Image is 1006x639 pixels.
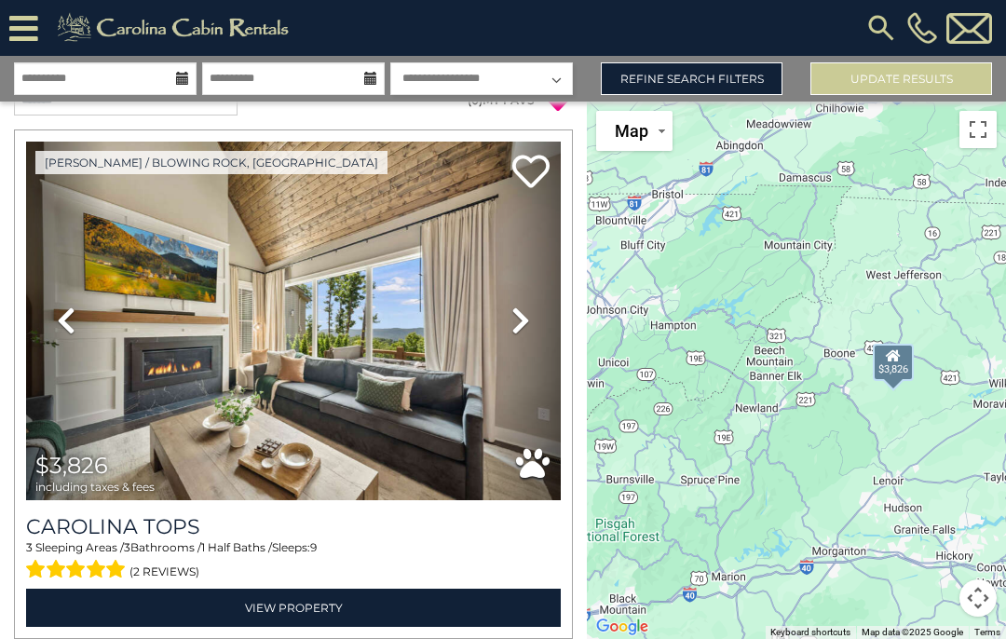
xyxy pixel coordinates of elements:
[26,589,561,627] a: View Property
[26,539,561,584] div: Sleeping Areas / Bathrooms / Sleeps:
[35,481,155,493] span: including taxes & fees
[864,11,898,45] img: search-regular.svg
[959,579,997,617] button: Map camera controls
[810,62,992,95] button: Update Results
[512,153,550,193] a: Add to favorites
[310,540,317,554] span: 9
[862,627,963,637] span: Map data ©2025 Google
[601,62,782,95] a: Refine Search Filters
[35,452,108,479] span: $3,826
[591,615,653,639] a: Open this area in Google Maps (opens a new window)
[615,121,648,141] span: Map
[26,514,561,539] a: Carolina Tops
[124,540,130,554] span: 3
[201,540,272,554] span: 1 Half Baths /
[596,111,673,151] button: Change map style
[974,627,1000,637] a: Terms (opens in new tab)
[873,343,914,380] div: $3,826
[959,111,997,148] button: Toggle fullscreen view
[129,560,199,584] span: (2 reviews)
[48,9,305,47] img: Khaki-logo.png
[591,615,653,639] img: Google
[26,142,561,500] img: thumbnail_169014248.jpeg
[26,540,33,554] span: 3
[770,626,850,639] button: Keyboard shortcuts
[903,12,942,44] a: [PHONE_NUMBER]
[35,151,387,174] a: [PERSON_NAME] / Blowing Rock, [GEOGRAPHIC_DATA]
